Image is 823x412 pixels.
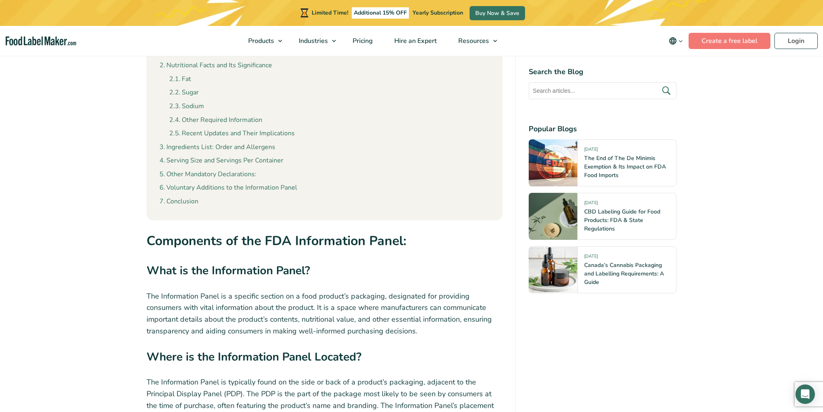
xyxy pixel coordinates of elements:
a: Create a free label [689,33,770,49]
h4: Popular Blogs [529,124,676,134]
a: Ingredients List: Order and Allergens [159,142,275,153]
a: Nutritional Facts and Its Significance [159,60,272,71]
a: Login [774,33,818,49]
span: Yearly Subscription [413,9,463,17]
span: [DATE] [584,253,598,263]
a: Industries [288,26,340,56]
button: Change language [663,33,689,49]
input: Search articles... [529,82,676,99]
span: [DATE] [584,146,598,156]
a: Resources [448,26,501,56]
a: Fat [169,74,191,85]
a: Other Mandatory Declarations: [159,169,256,180]
strong: Where is the Information Panel Located? [147,349,362,365]
span: Additional 15% OFF [352,7,409,19]
span: Resources [456,36,490,45]
strong: Components of the FDA Information Panel: [147,232,406,250]
a: Sodium [169,101,204,112]
a: Other Required Information [169,115,262,126]
span: Industries [296,36,329,45]
a: Canada’s Cannabis Packaging and Labelling Requirements: A Guide [584,261,664,286]
a: The End of The De Minimis Exemption & Its Impact on FDA Food Imports [584,154,666,179]
a: Serving Size and Servings Per Container [159,156,283,166]
a: Buy Now & Save [470,6,525,20]
span: Hire an Expert [392,36,438,45]
strong: What is the Information Panel? [147,263,310,278]
span: Pricing [350,36,374,45]
a: Conclusion [159,196,198,207]
p: The Information Panel is a specific section on a food product’s packaging, designated for providi... [147,290,503,337]
a: Food Label Maker homepage [6,36,76,46]
a: Sugar [169,88,199,98]
span: Products [246,36,275,45]
span: Limited Time! [312,9,348,17]
a: Recent Updates and Their Implications [169,128,295,139]
a: Hire an Expert [384,26,446,56]
a: Products [238,26,286,56]
a: Voluntary Additions to the Information Panel [159,183,297,193]
a: CBD Labeling Guide for Food Products: FDA & State Regulations [584,208,660,233]
a: Pricing [342,26,382,56]
span: [DATE] [584,200,598,209]
h4: Search the Blog [529,66,676,77]
div: Open Intercom Messenger [795,384,815,404]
